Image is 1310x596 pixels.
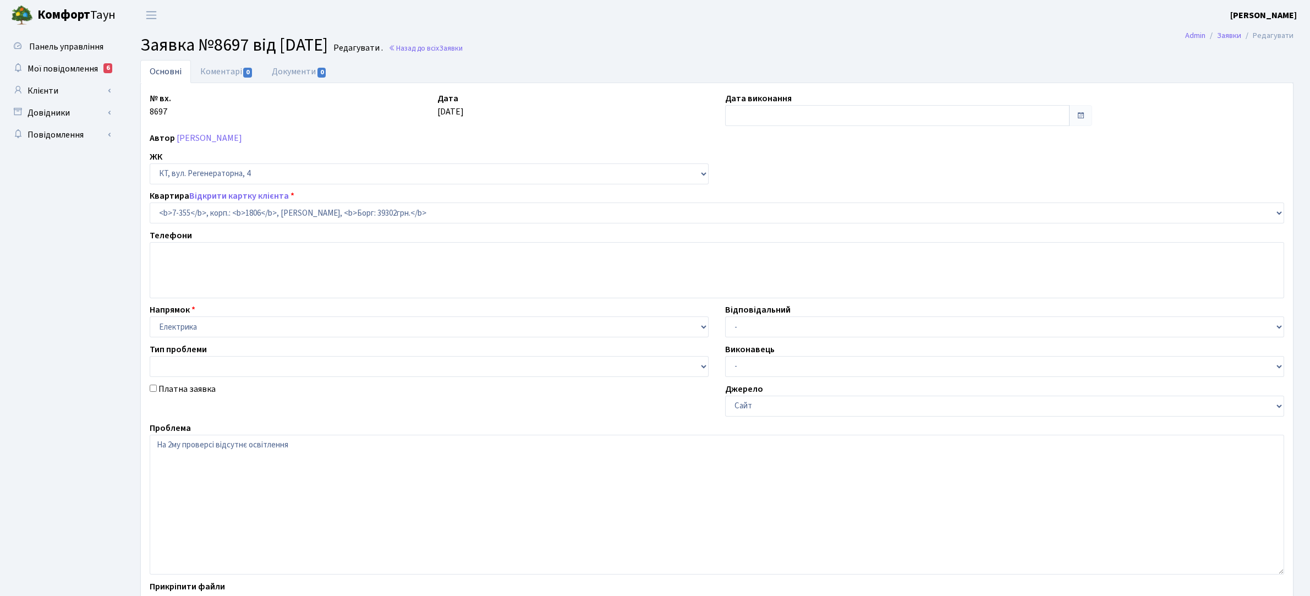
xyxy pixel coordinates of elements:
b: Комфорт [37,6,90,24]
a: Заявки [1217,30,1241,41]
a: Мої повідомлення6 [6,58,116,80]
a: Повідомлення [6,124,116,146]
label: Телефони [150,229,192,242]
small: Редагувати . [331,43,383,53]
label: № вх. [150,92,171,105]
li: Редагувати [1241,30,1293,42]
label: Дата виконання [725,92,792,105]
label: Автор [150,132,175,145]
label: Квартира [150,189,294,203]
label: Джерело [725,382,763,396]
span: Панель управління [29,41,103,53]
button: Переключити навігацію [138,6,165,24]
div: 8697 [141,92,429,126]
div: 6 [103,63,112,73]
nav: breadcrumb [1169,24,1310,47]
div: [DATE] [429,92,717,126]
span: Таун [37,6,116,25]
label: ЖК [150,150,162,163]
span: Мої повідомлення [28,63,98,75]
select: ) [150,203,1284,223]
a: Admin [1185,30,1205,41]
label: Тип проблеми [150,343,207,356]
label: Проблема [150,422,191,435]
span: Заявка №8697 від [DATE] [140,32,328,58]
img: logo.png [11,4,33,26]
a: [PERSON_NAME] [177,132,242,144]
a: Основні [140,60,191,83]
span: Заявки [439,43,463,53]
a: Документи [262,60,336,83]
span: 0 [243,68,252,78]
a: Коментарі [191,60,262,83]
a: Довідники [6,102,116,124]
label: Виконавець [725,343,775,356]
label: Платна заявка [158,382,216,396]
label: Дата [437,92,458,105]
textarea: На 2му проверсі відсутнє освітлення [150,435,1284,575]
a: Відкрити картку клієнта [189,190,289,202]
b: [PERSON_NAME] [1230,9,1297,21]
label: Напрямок [150,303,195,316]
a: Панель управління [6,36,116,58]
label: Відповідальний [725,303,791,316]
a: Клієнти [6,80,116,102]
label: Прикріпити файли [150,580,225,593]
a: Назад до всіхЗаявки [388,43,463,53]
span: 0 [317,68,326,78]
a: [PERSON_NAME] [1230,9,1297,22]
